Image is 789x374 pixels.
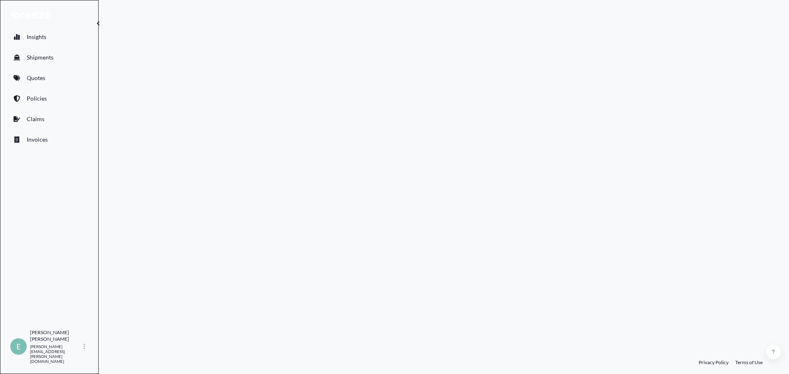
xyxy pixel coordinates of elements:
[7,70,92,86] a: Quotes
[27,33,46,41] p: Insights
[27,74,45,82] p: Quotes
[16,342,21,351] span: E
[7,49,92,66] a: Shipments
[7,131,92,148] a: Invoices
[7,111,92,127] a: Claims
[30,344,82,364] p: [PERSON_NAME][EMAIL_ADDRESS][PERSON_NAME][DOMAIN_NAME]
[735,359,763,366] a: Terms of Use
[7,29,92,45] a: Insights
[27,94,47,103] p: Policies
[30,329,82,342] p: [PERSON_NAME] [PERSON_NAME]
[27,53,53,62] p: Shipments
[7,90,92,107] a: Policies
[27,135,48,144] p: Invoices
[699,359,729,366] a: Privacy Policy
[27,115,44,123] p: Claims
